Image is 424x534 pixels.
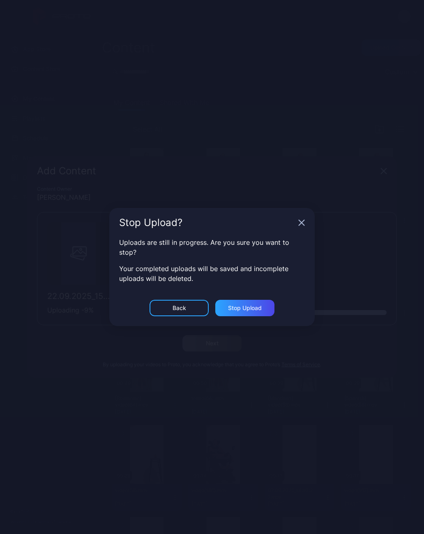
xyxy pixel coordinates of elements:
button: Back [150,300,209,316]
button: Stop Upload [215,300,274,316]
div: Stop Upload? [119,218,295,228]
p: Your completed uploads will be saved and incomplete uploads will be deleted. [119,264,305,283]
div: Stop Upload [228,305,262,311]
p: Uploads are still in progress. Are you sure you want to stop? [119,237,305,257]
div: Back [173,305,186,311]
